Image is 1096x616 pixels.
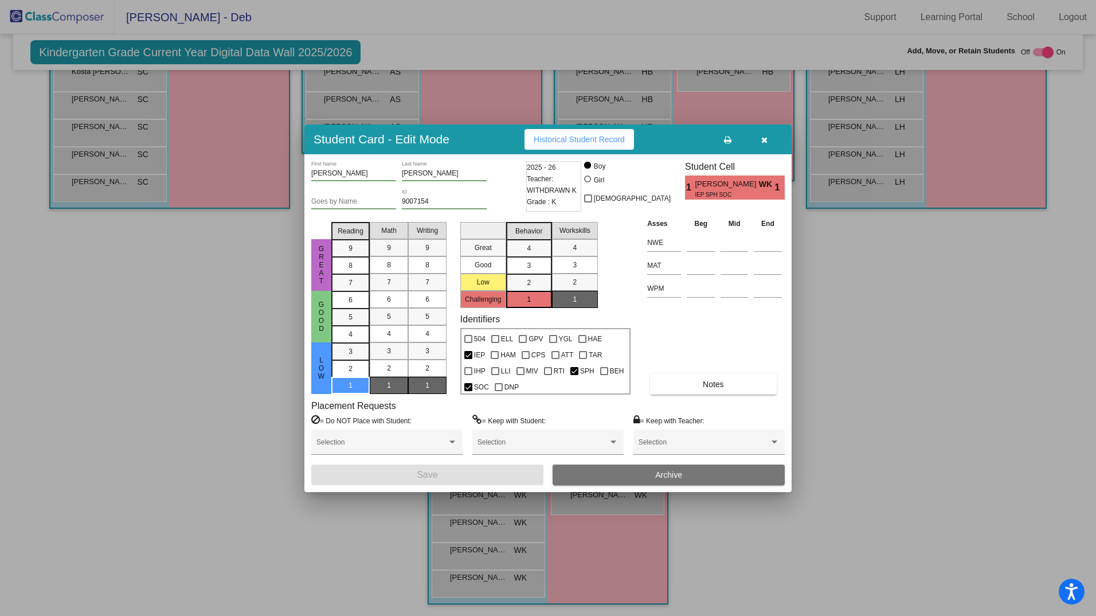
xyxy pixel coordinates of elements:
span: 2 [387,363,391,373]
span: 504 [474,332,486,346]
span: CPS [531,348,546,362]
span: 2 [425,363,429,373]
span: WK [759,178,775,190]
span: RTI [554,364,565,378]
span: SOC [474,380,489,394]
span: ELL [501,332,513,346]
button: Historical Student Record [524,129,634,150]
input: assessment [647,234,681,251]
th: Beg [684,217,718,230]
span: 4 [527,243,531,254]
span: [DEMOGRAPHIC_DATA] [594,192,671,205]
button: Notes [650,374,776,395]
input: assessment [647,257,681,274]
span: 3 [349,346,353,357]
span: LLI [501,364,511,378]
span: 8 [349,260,353,271]
span: HAE [588,332,602,346]
button: Save [311,465,543,485]
span: SPH [580,364,594,378]
span: 7 [425,277,429,287]
th: Mid [718,217,751,230]
span: 2 [527,278,531,288]
label: = Do NOT Place with Student: [311,415,412,426]
span: 9 [425,243,429,253]
span: IEP SPH SOC [695,190,750,199]
span: 4 [349,329,353,340]
span: 4 [387,329,391,339]
input: Enter ID [402,198,487,206]
span: Notes [703,380,724,389]
span: Archive [655,470,682,479]
span: HAM [500,348,516,362]
span: TAR [589,348,602,362]
label: Placement Requests [311,400,396,411]
span: 7 [349,278,353,288]
span: 1 [425,380,429,391]
span: Great [316,245,327,285]
span: Behavior [515,226,542,236]
span: YGL [559,332,573,346]
span: 6 [349,295,353,305]
span: 1 [387,380,391,391]
span: MIV [526,364,538,378]
span: 1 [685,181,695,194]
span: 2025 - 26 [527,162,556,173]
label: Identifiers [460,314,500,325]
button: Archive [553,465,785,485]
span: [PERSON_NAME] [PERSON_NAME] [695,178,758,190]
label: = Keep with Student: [472,415,546,426]
span: 1 [349,380,353,391]
span: DNP [504,380,519,394]
span: 7 [387,277,391,287]
span: 1 [527,294,531,305]
span: Reading [338,226,363,236]
span: 8 [387,260,391,270]
span: Teacher: WITHDRAWN K [527,173,581,196]
input: assessment [647,280,681,297]
span: Workskills [559,225,590,236]
span: Grade : K [527,196,556,208]
span: 4 [573,243,577,253]
span: 9 [387,243,391,253]
span: GPV [529,332,543,346]
span: 3 [425,346,429,356]
h3: Student Card - Edit Mode [314,132,449,146]
span: 2 [349,364,353,374]
span: 6 [425,294,429,305]
span: 9 [349,243,353,254]
span: 2 [573,277,577,287]
span: Good [316,301,327,333]
span: 1 [573,294,577,305]
span: 3 [387,346,391,356]
span: 1 [775,181,785,194]
input: goes by name [311,198,396,206]
h3: Student Cell [685,161,785,172]
span: Writing [417,225,438,236]
div: Girl [593,175,605,185]
span: 5 [349,312,353,322]
span: Save [417,470,437,479]
label: = Keep with Teacher: [633,415,704,426]
span: 4 [425,329,429,339]
span: 3 [573,260,577,270]
span: Historical Student Record [534,135,625,144]
span: 5 [387,311,391,322]
div: Boy [593,161,606,171]
span: 6 [387,294,391,305]
span: 3 [527,260,531,271]
span: BEH [610,364,624,378]
span: Math [381,225,397,236]
span: 5 [425,311,429,322]
span: IEP [474,348,485,362]
span: IHP [474,364,486,378]
span: Low [316,356,327,380]
span: ATT [561,348,574,362]
span: 8 [425,260,429,270]
th: Asses [644,217,684,230]
th: End [751,217,785,230]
